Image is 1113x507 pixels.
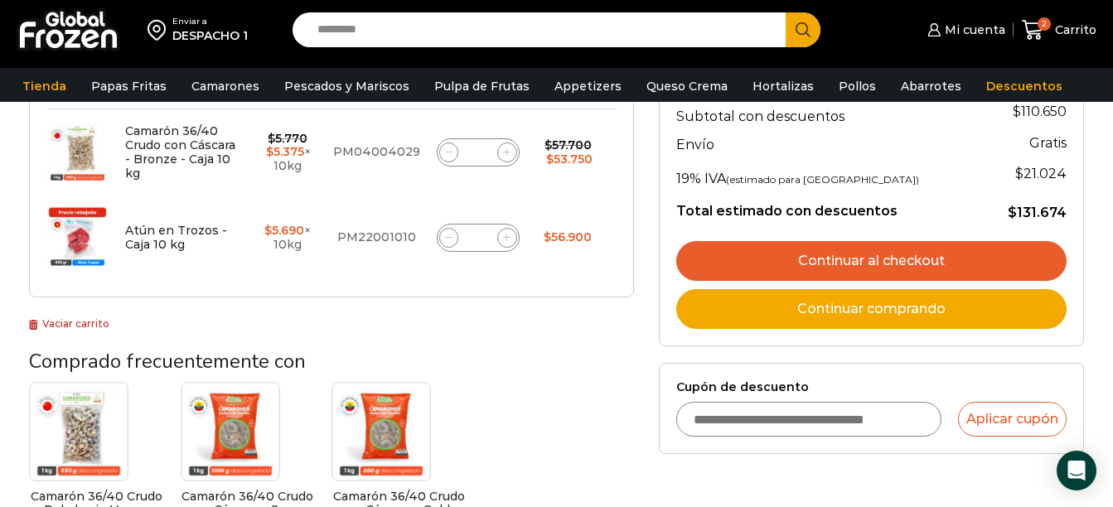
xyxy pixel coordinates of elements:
[266,144,273,159] span: $
[172,27,248,44] div: DESPACHO 1
[264,223,304,238] bdi: 5.690
[958,402,1067,437] button: Aplicar cupón
[546,152,593,167] bdi: 53.750
[172,16,248,27] div: Enviar a
[1008,205,1017,220] span: $
[250,195,325,280] td: × 10kg
[893,70,970,102] a: Abarrotes
[544,229,551,244] span: $
[544,229,592,244] bdi: 56.900
[546,70,630,102] a: Appetizers
[426,70,538,102] a: Pulpa de Frutas
[676,241,1067,281] a: Continuar al checkout
[1015,166,1023,181] span: $
[923,13,1004,46] a: Mi cuenta
[786,12,820,47] button: Search button
[148,16,172,44] img: address-field-icon.svg
[676,380,1067,394] label: Cupón de descuento
[676,128,981,157] th: Envío
[544,138,592,152] bdi: 57.700
[29,348,306,374] span: Comprado frecuentemente con
[830,70,884,102] a: Pollos
[1057,451,1096,490] div: Open Intercom Messenger
[1038,17,1051,31] span: 2
[676,157,981,191] th: 19% IVA
[268,131,275,146] span: $
[266,144,304,159] bdi: 5.375
[14,70,75,102] a: Tienda
[1015,166,1067,181] span: 21.024
[1013,104,1021,119] span: $
[1008,205,1067,220] bdi: 131.674
[29,317,109,330] a: Vaciar carrito
[941,22,1005,38] span: Mi cuenta
[676,95,981,128] th: Subtotal con descuentos
[325,195,428,280] td: PM22001010
[467,141,490,164] input: Product quantity
[726,173,919,186] small: (estimado para [GEOGRAPHIC_DATA])
[978,70,1071,102] a: Descuentos
[325,109,428,196] td: PM04004029
[1013,104,1067,119] bdi: 110.650
[676,289,1067,329] a: Continuar comprando
[467,226,490,249] input: Product quantity
[250,109,325,196] td: × 10kg
[676,191,981,222] th: Total estimado con descuentos
[544,138,552,152] span: $
[183,70,268,102] a: Camarones
[744,70,822,102] a: Hortalizas
[1051,22,1096,38] span: Carrito
[546,152,554,167] span: $
[125,123,235,180] a: Camarón 36/40 Crudo con Cáscara - Bronze - Caja 10 kg
[264,223,272,238] span: $
[125,223,227,252] a: Atún en Trozos - Caja 10 kg
[268,131,307,146] bdi: 5.770
[1029,135,1067,151] strong: Gratis
[83,70,175,102] a: Papas Fritas
[638,70,736,102] a: Queso Crema
[1022,11,1096,50] a: 2 Carrito
[276,70,418,102] a: Pescados y Mariscos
